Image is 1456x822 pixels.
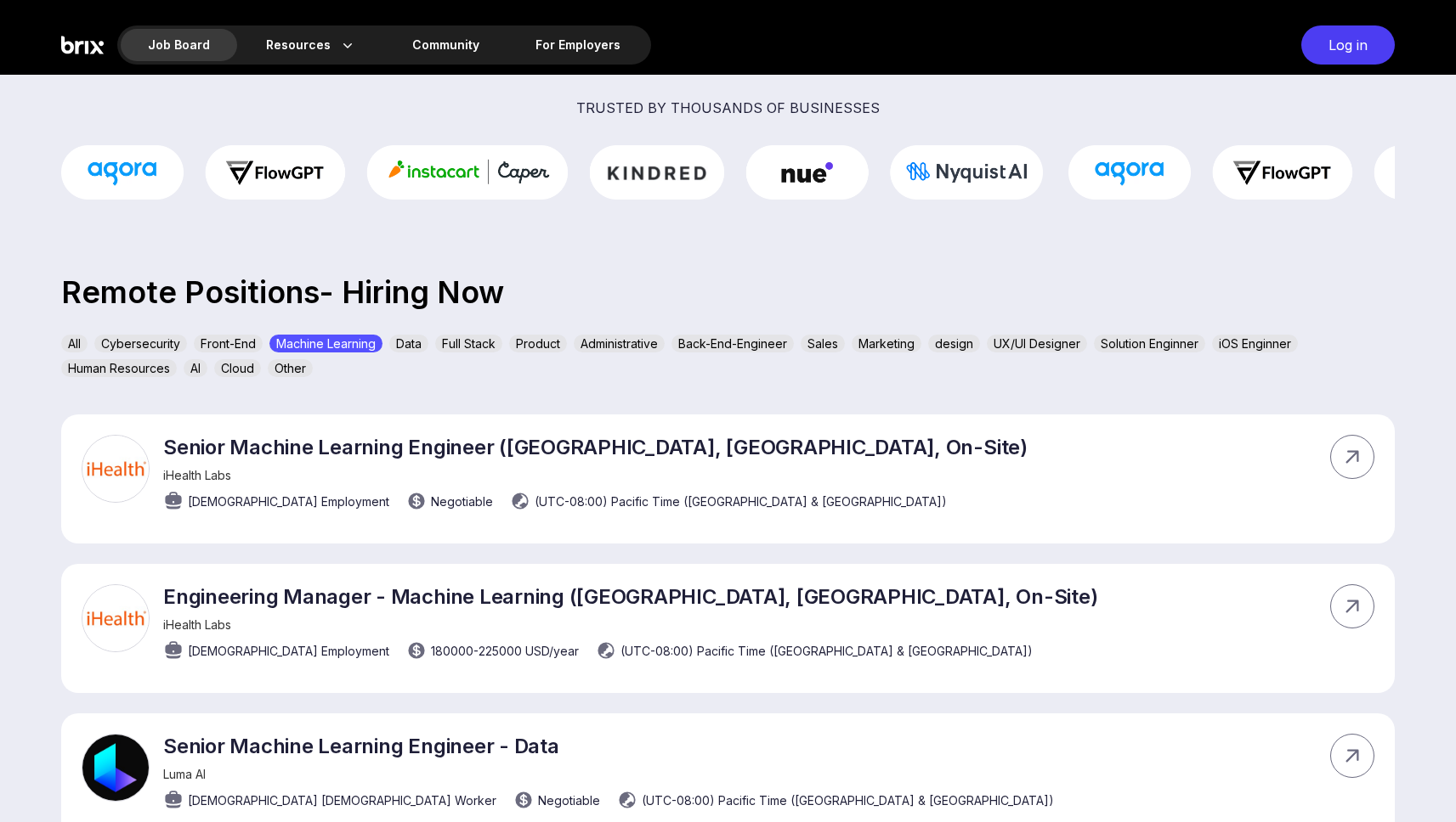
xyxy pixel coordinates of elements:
img: Brix Logo [61,25,104,65]
p: Senior Machine Learning Engineer ([GEOGRAPHIC_DATA], [GEOGRAPHIC_DATA], On-Site) [163,435,1028,459]
div: Data [389,335,428,352]
div: Marketing [852,335,921,352]
div: Cybersecurity [94,335,187,352]
div: design [928,335,980,352]
div: Human Resources [61,359,177,377]
p: Senior Machine Learning Engineer - Data [163,734,1054,758]
div: Sales [801,335,845,352]
div: AI [184,359,207,377]
p: Engineering Manager - Machine Learning ([GEOGRAPHIC_DATA], [GEOGRAPHIC_DATA], On-Site) [163,584,1097,609]
div: Back-End-Engineer [671,335,794,352]
a: Community [385,29,507,61]
span: (UTC-08:00) Pacific Time ([GEOGRAPHIC_DATA] & [GEOGRAPHIC_DATA]) [535,493,947,510]
div: All [61,335,88,352]
div: Front-End [194,335,263,352]
a: Log in [1293,25,1395,65]
div: Job Board [121,29,237,61]
div: Product [509,335,567,352]
div: Administrative [574,335,665,352]
span: iHealth Labs [163,617,231,632]
span: [DEMOGRAPHIC_DATA] [DEMOGRAPHIC_DATA] Worker [188,791,496,809]
span: [DEMOGRAPHIC_DATA] Employment [188,493,389,510]
span: (UTC-08:00) Pacific Time ([GEOGRAPHIC_DATA] & [GEOGRAPHIC_DATA]) [642,791,1054,809]
span: [DEMOGRAPHIC_DATA] Employment [188,642,389,660]
div: Full Stack [435,335,502,352]
span: Luma AI [163,767,206,781]
span: iHealth Labs [163,468,231,482]
div: Machine Learning [269,335,382,352]
div: Resources [239,29,383,61]
span: (UTC-08:00) Pacific Time ([GEOGRAPHIC_DATA] & [GEOGRAPHIC_DATA]) [620,642,1033,660]
span: Negotiable [538,791,600,809]
div: Cloud [214,359,261,377]
div: UX/UI Designer [987,335,1087,352]
div: Other [268,359,313,377]
a: For Employers [508,29,648,61]
span: 180000 - 225000 USD /year [431,642,579,660]
div: iOS Enginner [1212,335,1298,352]
span: Negotiable [431,493,493,510]
div: Log in [1301,25,1395,65]
div: Solution Enginner [1094,335,1205,352]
